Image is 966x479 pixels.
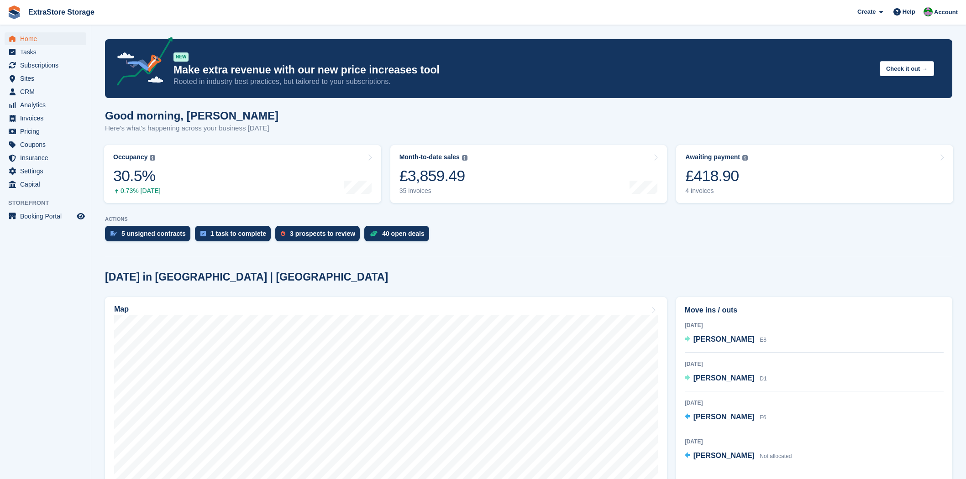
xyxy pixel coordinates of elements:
span: Account [934,8,958,17]
a: Awaiting payment £418.90 4 invoices [676,145,953,203]
a: menu [5,32,86,45]
div: £418.90 [685,167,748,185]
span: CRM [20,85,75,98]
a: 3 prospects to review [275,226,364,246]
a: [PERSON_NAME] D1 [685,373,767,385]
img: task-75834270c22a3079a89374b754ae025e5fb1db73e45f91037f5363f120a921f8.svg [200,231,206,236]
a: Occupancy 30.5% 0.73% [DATE] [104,145,381,203]
a: ExtraStore Storage [25,5,98,20]
a: menu [5,72,86,85]
span: [PERSON_NAME] [693,374,755,382]
a: 40 open deals [364,226,434,246]
span: [PERSON_NAME] [693,452,755,459]
div: [DATE] [685,360,944,368]
a: 5 unsigned contracts [105,226,195,246]
span: [PERSON_NAME] [693,413,755,421]
a: menu [5,85,86,98]
div: NEW [173,52,189,62]
div: 4 invoices [685,187,748,195]
div: [DATE] [685,437,944,446]
span: Sites [20,72,75,85]
a: menu [5,151,86,164]
img: icon-info-grey-7440780725fd019a000dd9b08b2336e03edf1995a4989e88bcd33f0948082b44.svg [150,155,155,161]
a: menu [5,165,86,177]
div: 35 invoices [399,187,467,195]
div: Month-to-date sales [399,153,460,161]
span: Settings [20,165,75,177]
span: Not allocated [760,453,792,459]
span: Pricing [20,125,75,138]
div: [DATE] [685,399,944,407]
img: contract_signature_icon-13c848040528278c33f63329250d36e43548de30e8caae1d1a13099fd9432cc5.svg [110,231,117,236]
h2: Move ins / outs [685,305,944,316]
span: Analytics [20,99,75,111]
h1: Good morning, [PERSON_NAME] [105,109,278,122]
span: D1 [760,375,766,382]
span: Capital [20,178,75,191]
span: Booking Portal [20,210,75,223]
div: £3,859.49 [399,167,467,185]
img: icon-info-grey-7440780725fd019a000dd9b08b2336e03edf1995a4989e88bcd33f0948082b44.svg [462,155,467,161]
p: ACTIONS [105,216,952,222]
span: Help [903,7,915,16]
span: F6 [760,414,766,421]
button: Check it out → [880,61,934,76]
a: menu [5,46,86,58]
img: deal-1b604bf984904fb50ccaf53a9ad4b4a5d6e5aea283cecdc64d6e3604feb123c2.svg [370,230,378,237]
img: Grant Daniel [924,7,933,16]
a: [PERSON_NAME] E8 [685,334,766,346]
a: menu [5,99,86,111]
span: Home [20,32,75,45]
a: Month-to-date sales £3,859.49 35 invoices [390,145,667,203]
a: menu [5,125,86,138]
a: Preview store [75,211,86,222]
div: Occupancy [113,153,147,161]
img: icon-info-grey-7440780725fd019a000dd9b08b2336e03edf1995a4989e88bcd33f0948082b44.svg [742,155,748,161]
span: Invoices [20,112,75,125]
div: 5 unsigned contracts [121,230,186,237]
p: Rooted in industry best practices, but tailored to your subscriptions. [173,77,872,87]
span: Create [857,7,876,16]
div: 1 task to complete [210,230,266,237]
span: E8 [760,337,766,343]
img: price-adjustments-announcement-icon-8257ccfd72463d97f412b2fc003d46551f7dbcb40ab6d574587a9cd5c0d94... [109,37,173,89]
img: prospect-51fa495bee0391a8d652442698ab0144808aea92771e9ea1ae160a38d050c398.svg [281,231,285,236]
div: 30.5% [113,167,161,185]
a: menu [5,210,86,223]
a: menu [5,178,86,191]
h2: [DATE] in [GEOGRAPHIC_DATA] | [GEOGRAPHIC_DATA] [105,271,388,283]
img: stora-icon-8386f47178a22dfd0bd8f6a31ec36ba5ce8667c1dd55bd0f319d3a0aa187defe.svg [7,5,21,19]
span: [PERSON_NAME] [693,335,755,343]
a: menu [5,112,86,125]
a: [PERSON_NAME] F6 [685,411,766,423]
div: Awaiting payment [685,153,740,161]
span: Insurance [20,151,75,164]
span: Storefront [8,198,91,208]
div: 40 open deals [382,230,425,237]
a: 1 task to complete [195,226,275,246]
div: 3 prospects to review [290,230,355,237]
div: 0.73% [DATE] [113,187,161,195]
a: [PERSON_NAME] Not allocated [685,450,792,462]
span: Coupons [20,138,75,151]
h2: Map [114,305,129,313]
div: [DATE] [685,321,944,329]
a: menu [5,138,86,151]
a: menu [5,59,86,72]
p: Make extra revenue with our new price increases tool [173,63,872,77]
span: Tasks [20,46,75,58]
p: Here's what's happening across your business [DATE] [105,123,278,134]
span: Subscriptions [20,59,75,72]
